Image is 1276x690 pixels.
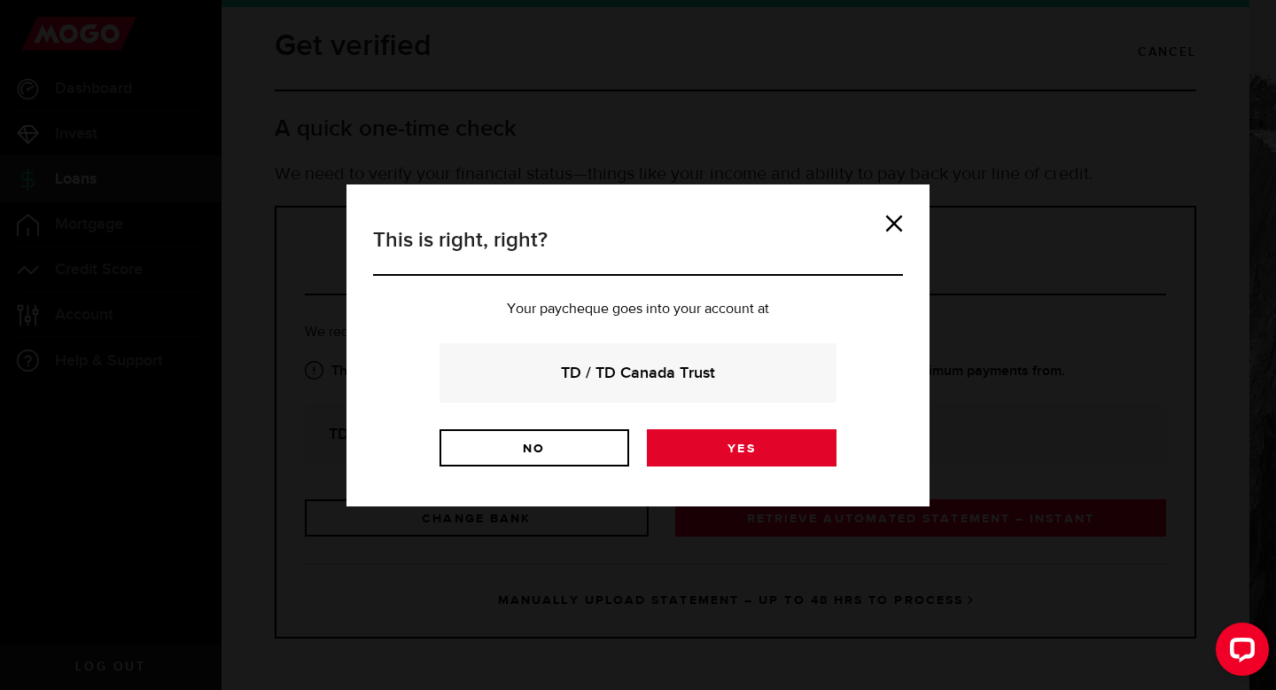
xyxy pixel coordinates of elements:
h3: This is right, right? [373,224,903,276]
strong: TD / TD Canada Trust [463,361,813,385]
a: Yes [647,429,836,467]
a: No [440,429,629,467]
iframe: LiveChat chat widget [1202,616,1276,690]
p: Your paycheque goes into your account at [373,302,903,317]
